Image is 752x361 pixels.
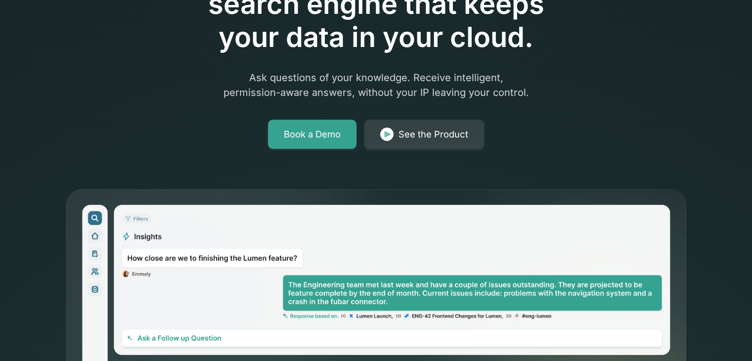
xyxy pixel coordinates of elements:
a: Book a Demo [268,120,356,149]
iframe: Chat Widget [703,314,752,361]
p: Ask questions of your knowledge. Receive intelligent, permission-aware answers, without your IP l... [186,70,566,100]
a: See the Product [364,120,484,149]
div: See the Product [398,128,468,141]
